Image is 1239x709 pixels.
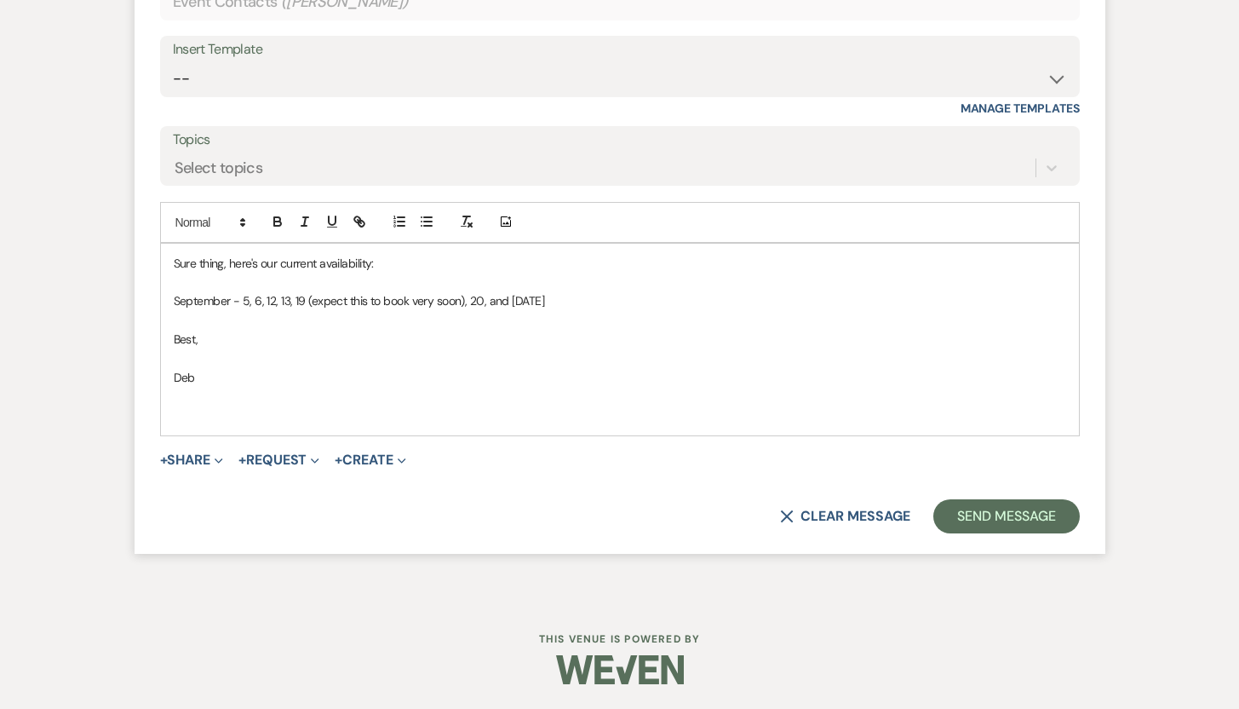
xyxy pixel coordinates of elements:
[160,453,224,467] button: Share
[238,453,246,467] span: +
[780,510,909,523] button: Clear message
[174,368,1066,387] p: Deb
[933,499,1079,533] button: Send Message
[174,330,1066,349] p: Best,
[175,157,263,180] div: Select topics
[238,453,319,467] button: Request
[174,291,1066,310] p: September - 5, 6, 12, 13, 19 (expect this to book very soon), 20, and [DATE]
[961,101,1080,116] a: Manage Templates
[335,453,405,467] button: Create
[174,254,1066,273] p: Sure thing, here's our current availability:
[160,453,168,467] span: +
[173,128,1067,153] label: Topics
[335,453,342,467] span: +
[173,37,1067,62] div: Insert Template
[556,640,684,700] img: Weven Logo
